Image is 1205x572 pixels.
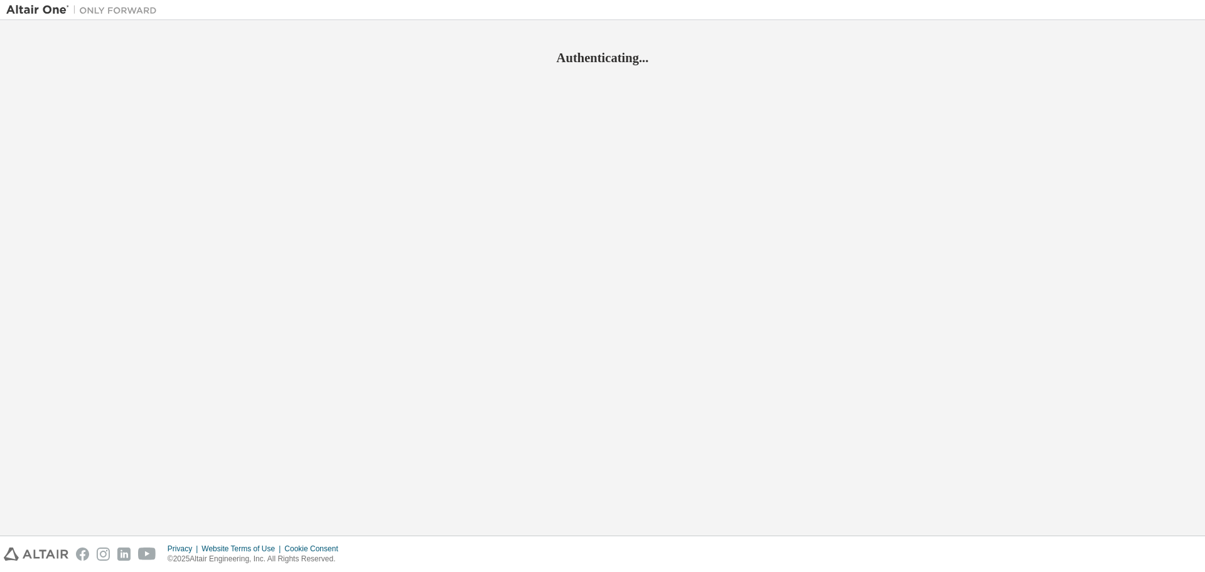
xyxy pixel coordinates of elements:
img: facebook.svg [76,548,89,561]
div: Website Terms of Use [201,544,284,554]
h2: Authenticating... [6,50,1199,66]
img: linkedin.svg [117,548,131,561]
img: youtube.svg [138,548,156,561]
div: Cookie Consent [284,544,345,554]
img: Altair One [6,4,163,16]
img: altair_logo.svg [4,548,68,561]
p: © 2025 Altair Engineering, Inc. All Rights Reserved. [168,554,346,564]
div: Privacy [168,544,201,554]
img: instagram.svg [97,548,110,561]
